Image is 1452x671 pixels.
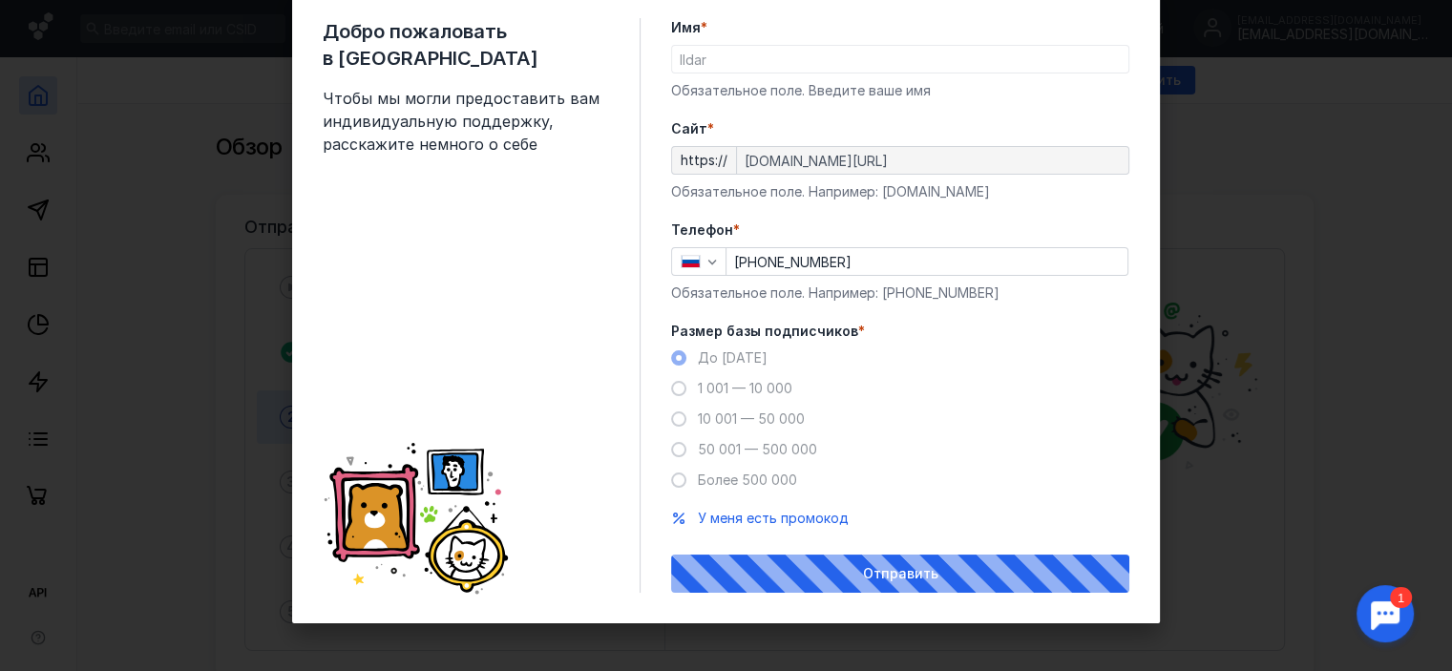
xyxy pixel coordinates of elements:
[671,283,1129,303] div: Обязательное поле. Например: [PHONE_NUMBER]
[671,182,1129,201] div: Обязательное поле. Например: [DOMAIN_NAME]
[671,119,707,138] span: Cайт
[323,18,609,72] span: Добро пожаловать в [GEOGRAPHIC_DATA]
[323,87,609,156] span: Чтобы мы могли предоставить вам индивидуальную поддержку, расскажите немного о себе
[698,509,849,528] button: У меня есть промокод
[671,81,1129,100] div: Обязательное поле. Введите ваше имя
[671,220,733,240] span: Телефон
[671,18,701,37] span: Имя
[43,11,65,32] div: 1
[671,322,858,341] span: Размер базы подписчиков
[698,510,849,526] span: У меня есть промокод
